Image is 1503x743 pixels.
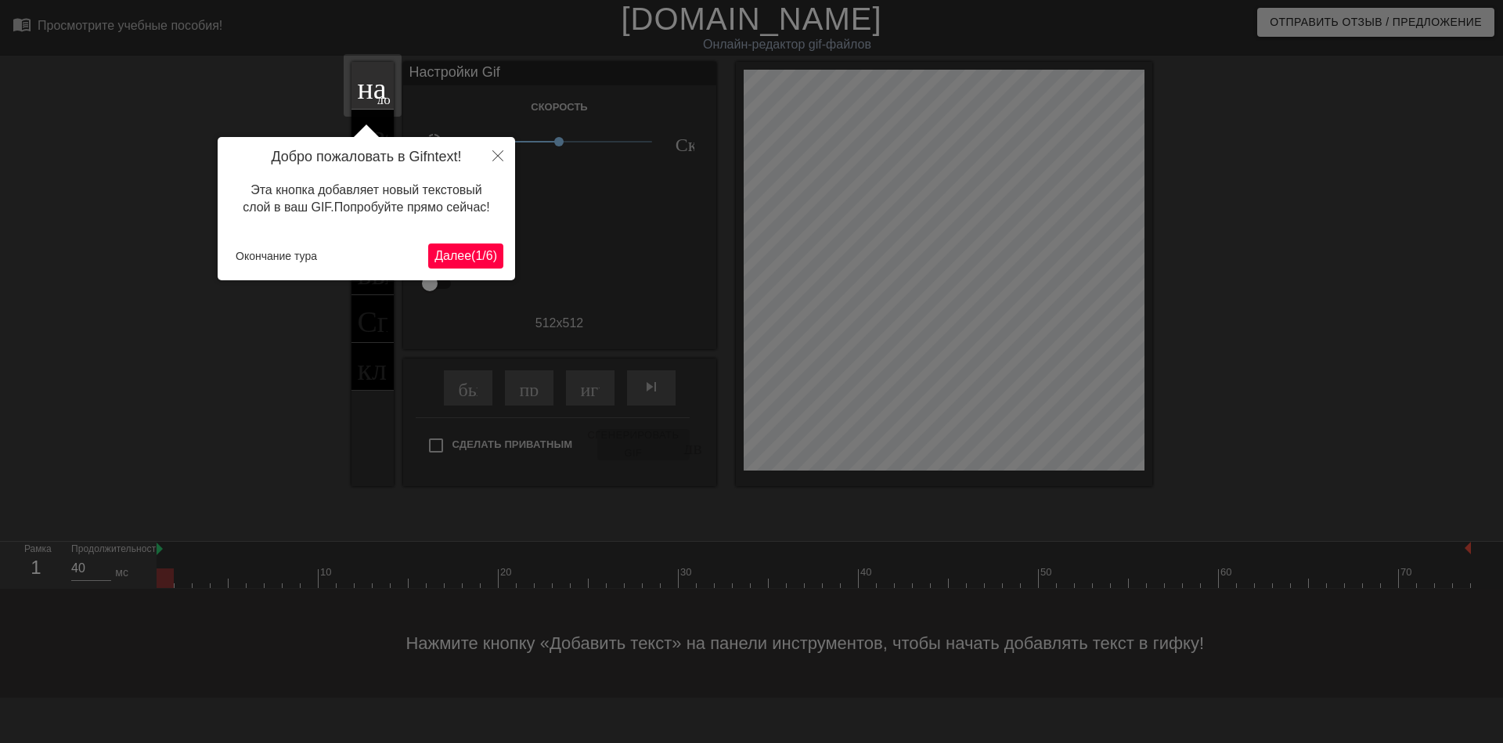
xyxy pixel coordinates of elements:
ya-tr-span: 6 [486,249,493,262]
ya-tr-span: Далее [434,249,471,262]
ya-tr-span: Эта кнопка добавляет новый текстовый слой в ваш GIF. [243,183,482,214]
ya-tr-span: Добро пожаловать в Gifntext! [271,149,461,164]
button: Окончание тура [229,244,323,268]
ya-tr-span: ) [493,249,497,262]
button: Закрыть [481,137,515,173]
ya-tr-span: ( [471,249,475,262]
ya-tr-span: 1 [475,249,482,262]
ya-tr-span: Попробуйте прямо сейчас! [334,200,490,214]
button: Далее [428,243,503,269]
h4: Добро пожаловать в Gifntext! [229,149,503,166]
ya-tr-span: Окончание тура [236,250,317,262]
ya-tr-span: / [482,249,485,262]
